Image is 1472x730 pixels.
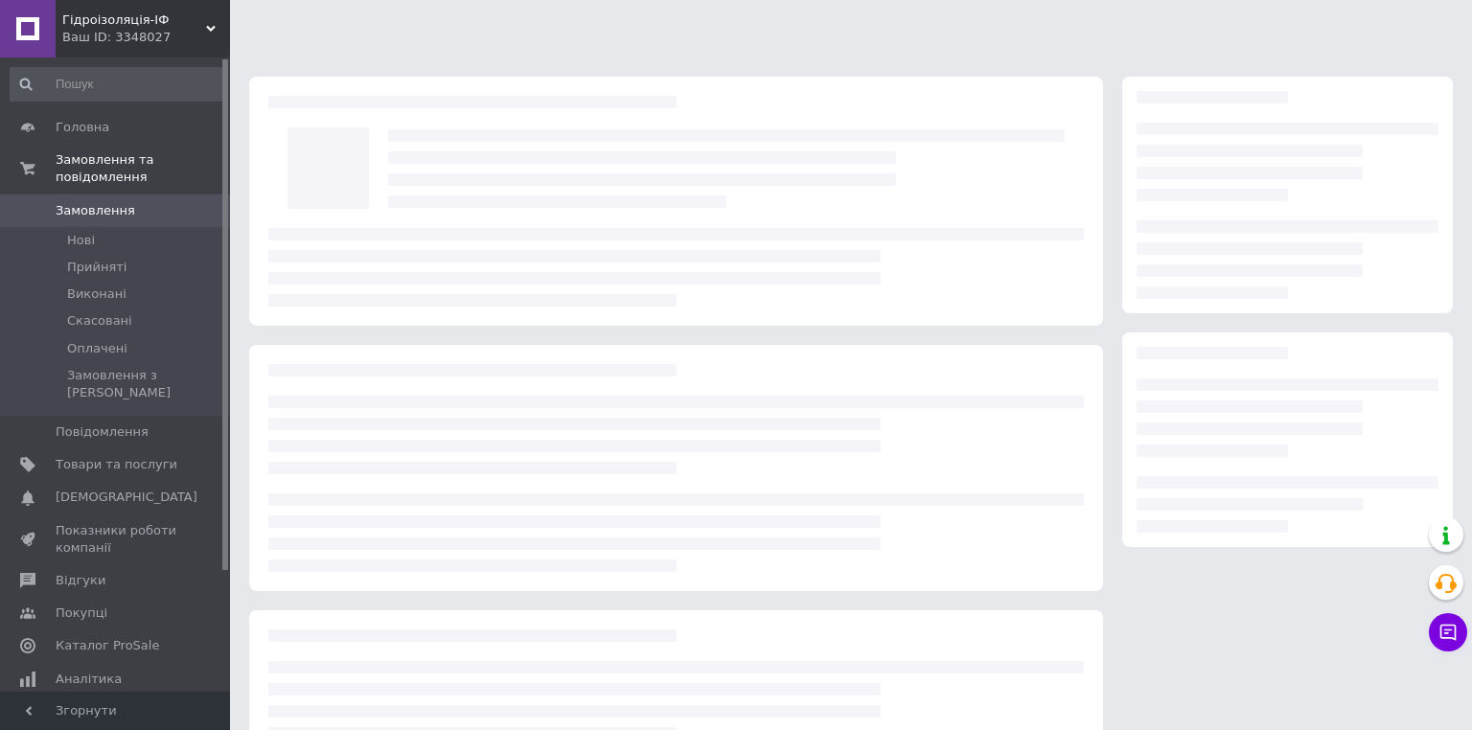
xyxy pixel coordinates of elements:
[56,572,105,589] span: Відгуки
[56,119,109,136] span: Головна
[62,29,230,46] div: Ваш ID: 3348027
[62,11,206,29] span: Гідроізоляція-ІФ
[56,151,230,186] span: Замовлення та повідомлення
[56,637,159,654] span: Каталог ProSale
[56,605,107,622] span: Покупці
[67,232,95,249] span: Нові
[1429,613,1467,651] button: Чат з покупцем
[67,340,127,357] span: Оплачені
[56,522,177,557] span: Показники роботи компанії
[56,456,177,473] span: Товари та послуги
[56,489,197,506] span: [DEMOGRAPHIC_DATA]
[67,259,126,276] span: Прийняті
[67,367,224,401] span: Замовлення з [PERSON_NAME]
[67,285,126,303] span: Виконані
[56,202,135,219] span: Замовлення
[10,67,226,102] input: Пошук
[56,671,122,688] span: Аналітика
[56,423,149,441] span: Повідомлення
[67,312,132,330] span: Скасовані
